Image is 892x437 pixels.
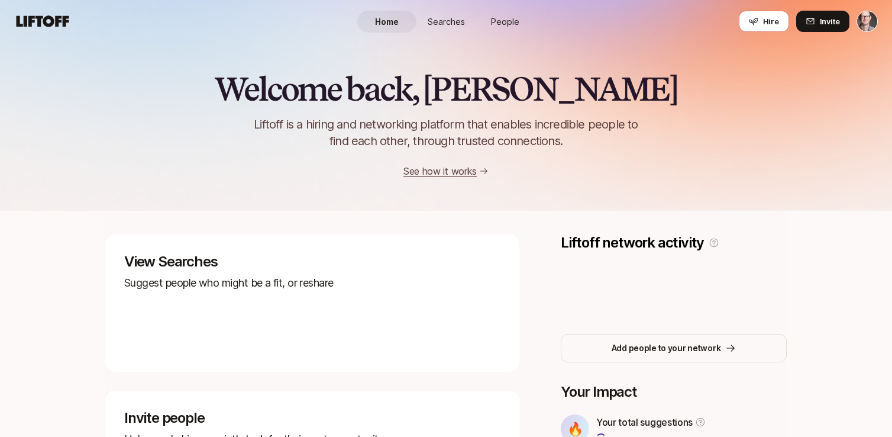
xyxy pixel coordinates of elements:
span: Hire [763,15,779,27]
button: Matt MacQueen [857,11,878,32]
button: Add people to your network [561,334,787,362]
span: Invite [820,15,840,27]
p: Liftoff is a hiring and networking platform that enables incredible people to find each other, th... [234,116,658,149]
p: Add people to your network [612,341,721,355]
h2: Welcome back, [PERSON_NAME] [214,71,677,107]
button: Hire [739,11,789,32]
a: See how it works [403,165,477,177]
p: View Searches [124,253,500,270]
a: Home [357,11,416,33]
span: Home [375,15,399,28]
p: Liftoff network activity [561,234,704,251]
span: People [491,15,519,28]
p: Your Impact [561,384,787,400]
p: Suggest people who might be a fit, or reshare [124,275,500,291]
span: Searches [428,15,465,28]
img: Matt MacQueen [857,11,877,31]
p: Invite people [124,410,500,426]
p: Your total suggestions [596,414,693,430]
button: Invite [796,11,849,32]
a: Searches [416,11,476,33]
a: People [476,11,535,33]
